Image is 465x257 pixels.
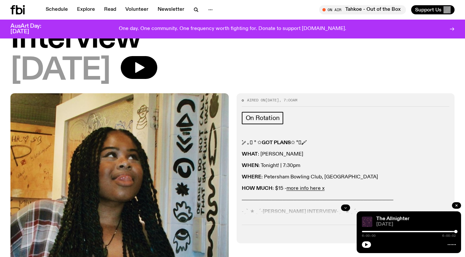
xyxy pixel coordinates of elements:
[100,5,120,14] a: Read
[411,5,455,14] button: Support Us
[415,7,442,13] span: Support Us
[279,98,297,103] span: , 7:00am
[376,216,410,221] a: The Allnighter
[242,163,258,168] strong: WHEN
[376,222,456,227] span: [DATE]
[262,140,291,145] strong: GOT PLANS
[319,5,406,14] button: On AirTahkoe - Out of the Box
[154,5,188,14] a: Newsletter
[10,23,52,35] h3: AusArt Day: [DATE]
[265,98,279,103] span: [DATE]
[73,5,99,14] a: Explore
[442,234,456,237] span: 6:00:02
[10,56,110,85] span: [DATE]
[242,151,450,158] p: : [PERSON_NAME]
[242,163,450,169] p: : Tonight! | 7:30pm
[242,186,450,192] p: : $15 -
[242,174,450,180] p: : Petersham Bowling Club, [GEOGRAPHIC_DATA]
[362,234,376,237] span: 6:00:00
[247,98,265,103] span: Aired on
[121,5,152,14] a: Volunteer
[42,5,72,14] a: Schedule
[242,140,450,146] p: ˚ ༘ ｡𖦹 ° ✩ ✩ °𖦹｡ ༘˚
[287,186,325,191] a: more info here x
[119,26,346,32] p: One day. One community. One frequency worth fighting for. Donate to support [DOMAIN_NAME].
[242,174,261,180] strong: WHERE
[242,112,284,124] a: On Rotation
[246,114,280,122] span: On Rotation
[242,152,258,157] strong: WHAT
[242,186,272,191] strong: HOW MUCH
